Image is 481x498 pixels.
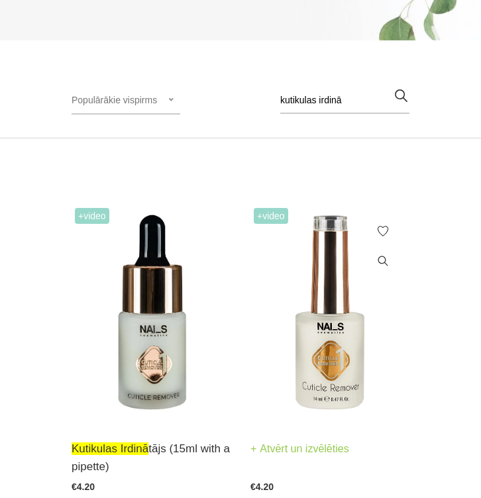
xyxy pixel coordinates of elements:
span: €4.20 [250,481,274,492]
span: kutikulas irdinā [72,442,148,455]
a: kutikulas irdinātājs (15ml with a pipette) [72,440,231,475]
span: Populārākie vispirms [72,95,157,105]
a: Atvērt un izvēlēties [250,440,349,458]
span: €4.20 [72,481,95,492]
span: +Video [75,208,109,224]
span: +Video [254,208,288,224]
img: Līdzeklis kutikulas mīkstināšanai un irdināšanai vien pāris sekunžu laikā. Ideāli piemērots kutik... [250,205,409,423]
input: Meklēt produktus ... [280,87,409,114]
img: Līdzeklis kutikulas mīkstināšanai un irdināšanai vien pāris sekunžu laikā. Ideāli piemērots kutik... [72,205,231,423]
